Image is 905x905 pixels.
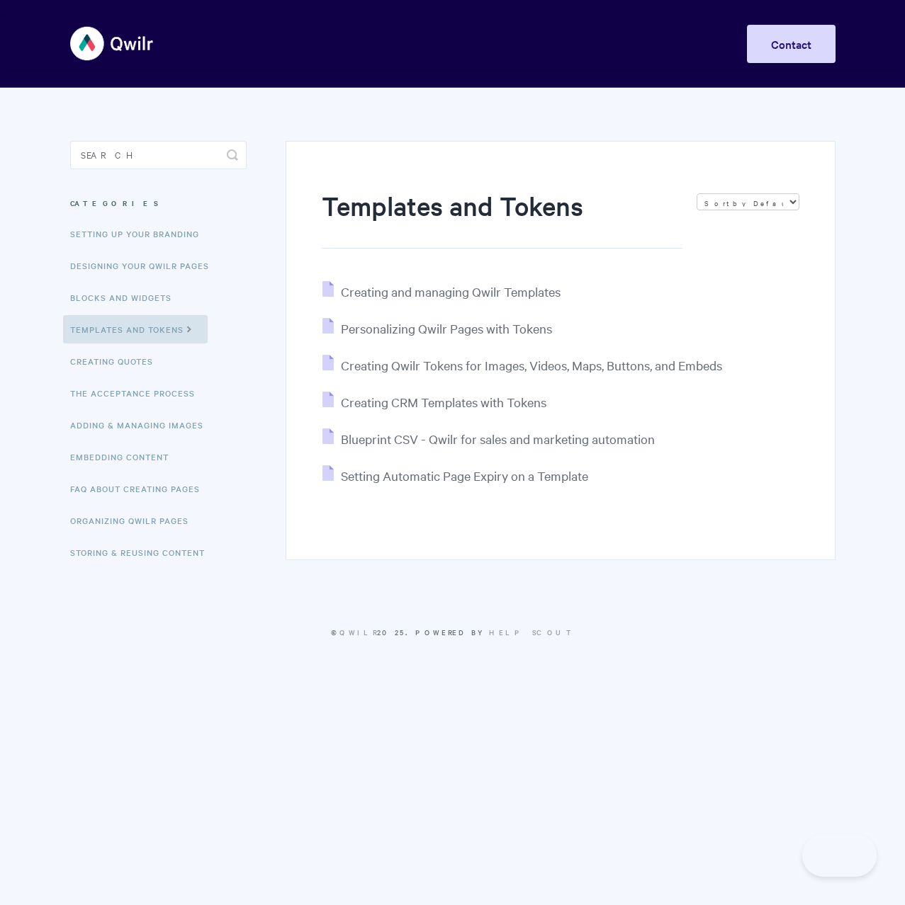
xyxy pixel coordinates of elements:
[322,188,682,249] h1: Templates and Tokens
[802,834,877,877] iframe: Toggle Customer Support
[322,394,546,410] a: Creating CRM Templates with Tokens
[70,538,215,567] a: Storing & Reusing Content
[70,347,164,375] a: Creating Quotes
[70,411,214,439] a: Adding & Managing Images
[322,283,561,300] a: Creating and managing Qwilr Templates
[341,357,722,373] span: Creating Qwilr Tokens for Images, Videos, Maps, Buttons, and Embeds
[489,627,575,637] a: Help Scout
[341,394,546,410] span: Creating CRM Templates with Tokens
[322,431,655,447] a: Blueprint CSV - Qwilr for sales and marketing automation
[70,190,247,216] h3: Categories
[70,443,179,471] a: Embedding Content
[70,379,206,407] a: The Acceptance Process
[341,283,561,300] span: Creating and managing Qwilr Templates
[341,431,655,447] span: Blueprint CSV - Qwilr for sales and marketing automation
[70,220,210,248] a: Setting up your Branding
[339,627,377,637] a: Qwilr
[70,626,836,639] p: © 2025.
[70,251,220,280] a: Designing Your Qwilr Pages
[697,193,799,210] select: Page reloads on selection
[322,467,588,484] a: Setting Automatic Page Expiry on a Template
[63,315,208,343] a: Templates and Tokens
[341,320,552,336] span: Personalizing Qwilr Pages with Tokens
[70,141,247,169] input: Search
[70,506,199,535] a: Organizing Qwilr Pages
[70,17,154,70] img: Qwilr Help Center
[322,357,722,373] a: Creating Qwilr Tokens for Images, Videos, Maps, Buttons, and Embeds
[322,320,552,336] a: Personalizing Qwilr Pages with Tokens
[70,283,182,312] a: Blocks and Widgets
[747,25,836,63] a: Contact
[341,467,588,484] span: Setting Automatic Page Expiry on a Template
[70,474,210,503] a: FAQ About Creating Pages
[415,627,575,637] span: Powered by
